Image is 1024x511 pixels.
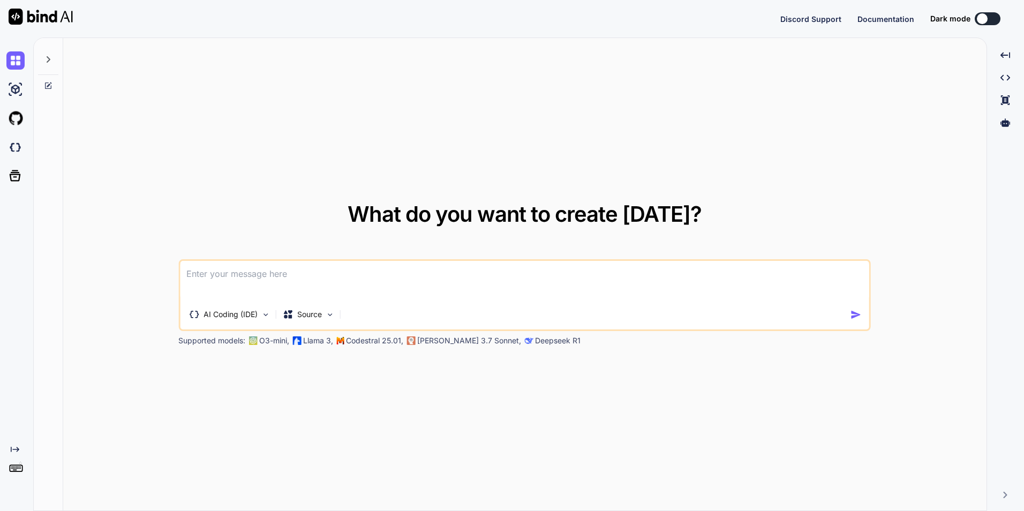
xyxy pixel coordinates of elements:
[857,13,914,25] button: Documentation
[6,138,25,156] img: darkCloudIdeIcon
[292,336,301,345] img: Llama2
[297,309,322,320] p: Source
[6,80,25,99] img: ai-studio
[535,335,581,346] p: Deepseek R1
[261,310,270,319] img: Pick Tools
[348,201,702,227] span: What do you want to create [DATE]?
[259,335,289,346] p: O3-mini,
[303,335,333,346] p: Llama 3,
[6,51,25,70] img: chat
[850,309,862,320] img: icon
[249,336,257,345] img: GPT-4
[178,335,245,346] p: Supported models:
[406,336,415,345] img: claude
[417,335,521,346] p: [PERSON_NAME] 3.7 Sonnet,
[6,109,25,127] img: githubLight
[346,335,403,346] p: Codestral 25.01,
[780,14,841,24] span: Discord Support
[857,14,914,24] span: Documentation
[9,9,73,25] img: Bind AI
[204,309,258,320] p: AI Coding (IDE)
[780,13,841,25] button: Discord Support
[524,336,533,345] img: claude
[325,310,334,319] img: Pick Models
[930,13,970,24] span: Dark mode
[336,337,344,344] img: Mistral-AI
